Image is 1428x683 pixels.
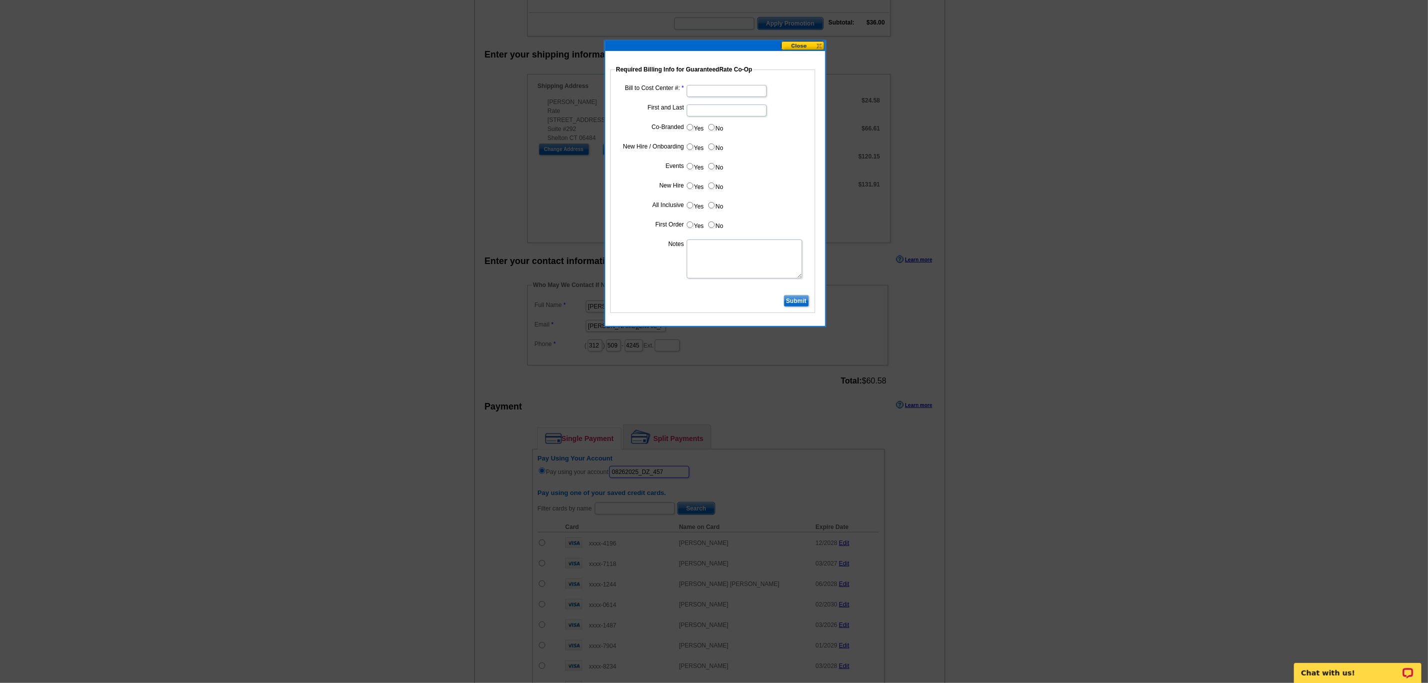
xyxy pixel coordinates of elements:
label: Events [618,161,684,170]
label: New Hire [618,181,684,190]
input: No [708,221,715,228]
label: New Hire / Onboarding [618,142,684,151]
label: First and Last [618,103,684,112]
input: Yes [687,124,693,130]
label: Yes [686,160,704,172]
label: Yes [686,121,704,133]
label: Bill to Cost Center #: [618,83,684,92]
input: Yes [687,221,693,228]
input: Yes [687,143,693,150]
input: No [708,163,715,169]
input: No [708,202,715,208]
label: No [707,141,723,152]
input: No [708,182,715,189]
label: Notes [618,239,684,248]
input: No [708,143,715,150]
label: Yes [686,180,704,191]
input: Submit [784,295,809,307]
iframe: LiveChat chat widget [1288,651,1428,683]
label: No [707,219,723,230]
label: Yes [686,199,704,211]
label: Co-Branded [618,122,684,131]
label: No [707,121,723,133]
label: No [707,160,723,172]
input: Yes [687,202,693,208]
label: Yes [686,141,704,152]
label: No [707,180,723,191]
input: Yes [687,163,693,169]
legend: Required Billing Info for GuaranteedRate Co-Op [615,65,754,74]
input: Yes [687,182,693,189]
input: No [708,124,715,130]
label: All Inclusive [618,200,684,209]
label: No [707,199,723,211]
label: Yes [686,219,704,230]
label: First Order [618,220,684,229]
